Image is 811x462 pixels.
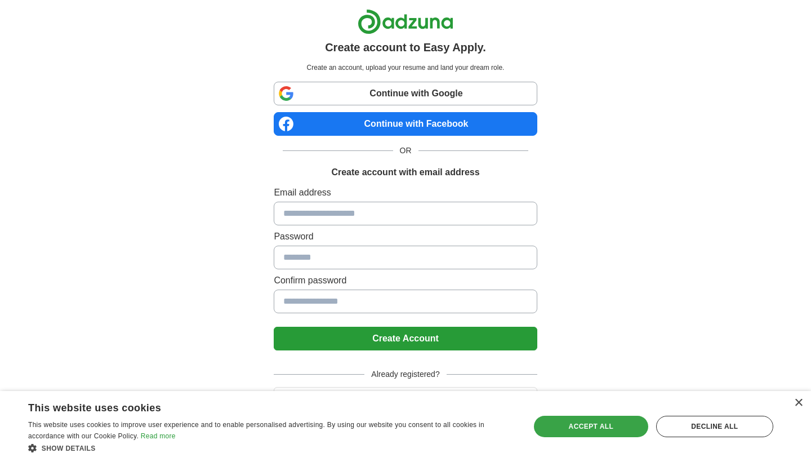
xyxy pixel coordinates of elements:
a: Continue with Facebook [274,112,537,136]
span: OR [393,145,418,157]
label: Confirm password [274,274,537,287]
button: Create Account [274,327,537,350]
p: Create an account, upload your resume and land your dream role. [276,63,534,73]
h1: Create account to Easy Apply. [325,39,486,56]
a: Read more, opens a new window [141,432,176,440]
label: Email address [274,186,537,199]
label: Password [274,230,537,243]
span: This website uses cookies to improve user experience and to enable personalised advertising. By u... [28,421,484,440]
a: Continue with Google [274,82,537,105]
div: Show details [28,442,515,454]
span: Already registered? [364,368,446,380]
span: Show details [42,445,96,452]
div: This website uses cookies [28,398,487,415]
button: Login [274,387,537,411]
div: Accept all [534,416,648,437]
div: Decline all [656,416,773,437]
img: Adzuna logo [358,9,453,34]
h1: Create account with email address [331,166,479,179]
div: Close [794,399,803,407]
